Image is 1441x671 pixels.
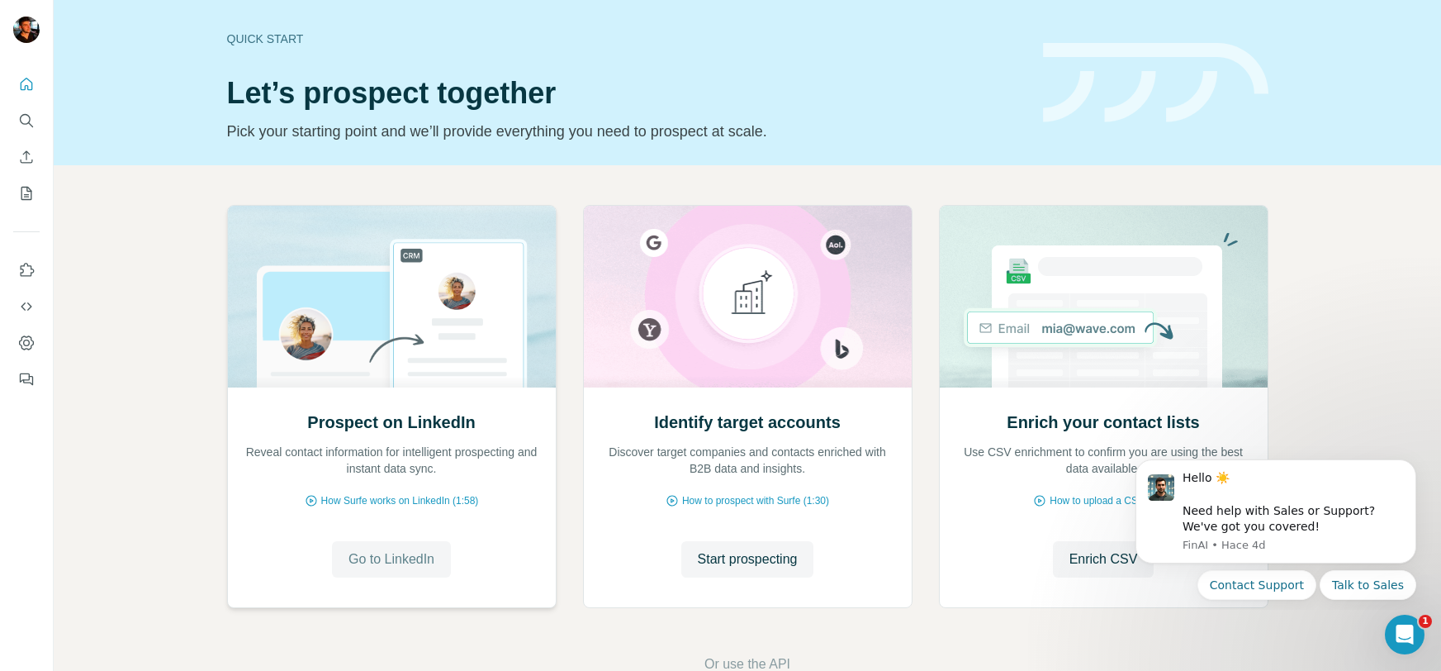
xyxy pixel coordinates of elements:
div: Quick start [227,31,1023,47]
span: How Surfe works on LinkedIn (1:58) [321,493,479,508]
img: Prospect on LinkedIn [227,206,557,388]
img: Identify target accounts [583,206,912,388]
button: Quick start [13,69,40,99]
iframe: Intercom live chat [1385,615,1424,654]
button: My lists [13,178,40,208]
button: Enrich CSV [13,142,40,172]
button: Go to LinkedIn [332,541,451,578]
button: Start prospecting [681,541,814,578]
span: Enrich CSV [1069,550,1138,569]
img: banner [1043,43,1268,123]
p: Discover target companies and contacts enriched with B2B data and insights. [600,444,895,477]
span: Start prospecting [698,550,798,569]
button: Enrich CSV [1053,541,1154,578]
p: Reveal contact information for intelligent prospecting and instant data sync. [244,444,539,477]
p: Pick your starting point and we’ll provide everything you need to prospect at scale. [227,120,1023,143]
button: Use Surfe API [13,292,40,321]
h2: Enrich your contact lists [1007,411,1199,434]
h2: Prospect on LinkedIn [307,411,475,434]
span: How to prospect with Surfe (1:30) [682,493,829,508]
button: Dashboard [13,328,40,358]
img: Avatar [13,17,40,43]
h2: Identify target accounts [654,411,841,434]
button: Feedback [13,364,40,394]
p: Use CSV enrichment to confirm you are using the best data available. [956,444,1251,477]
h1: Let’s prospect together [227,77,1023,110]
img: Enrich your contact lists [939,206,1268,388]
span: Go to LinkedIn [348,550,434,569]
iframe: Intercom notifications mensaje [1111,445,1441,610]
span: 1 [1419,615,1432,628]
button: Search [13,106,40,136]
button: Use Surfe on LinkedIn [13,255,40,285]
span: How to upload a CSV (2:59) [1050,493,1173,508]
